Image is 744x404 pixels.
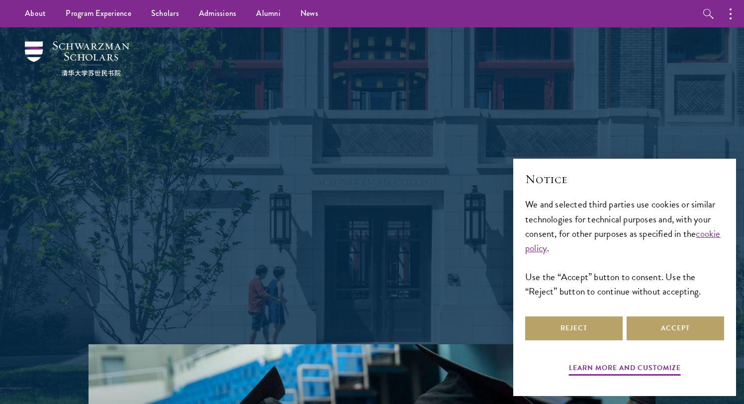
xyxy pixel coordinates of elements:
[525,197,724,298] div: We and selected third parties use cookies or similar technologies for technical purposes and, wit...
[569,362,681,377] button: Learn more and customize
[627,316,724,340] button: Accept
[525,171,724,188] h2: Notice
[25,41,129,76] img: Schwarzman Scholars
[525,316,623,340] button: Reject
[525,226,721,255] a: cookie policy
